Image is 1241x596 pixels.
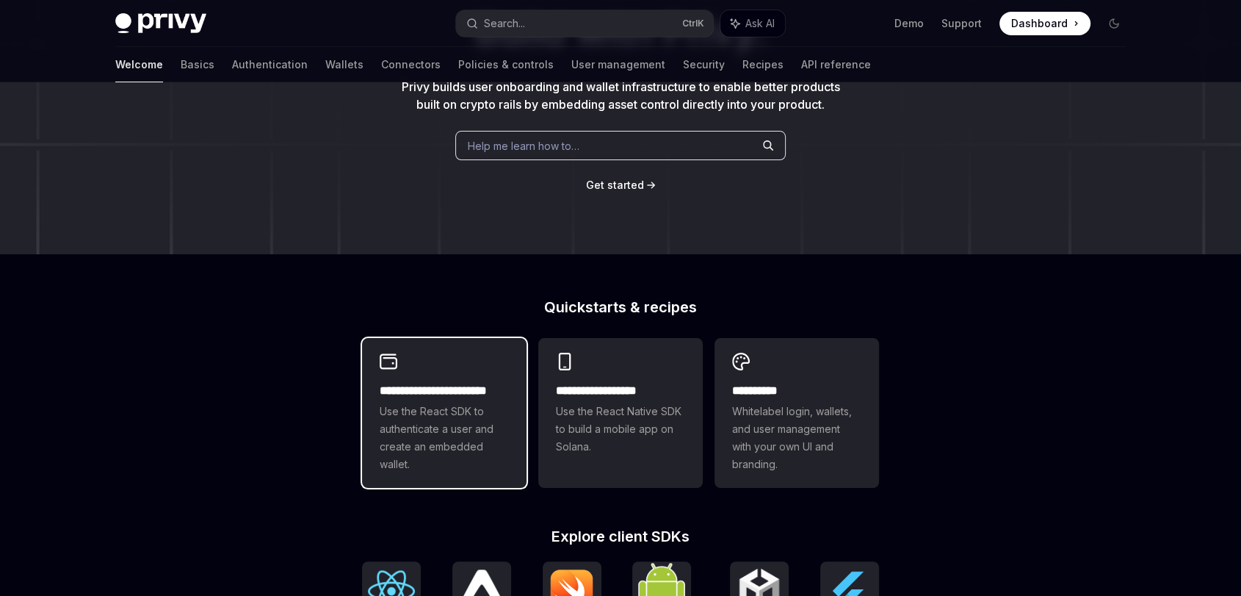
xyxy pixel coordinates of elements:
button: Ask AI [720,10,785,37]
h2: Explore client SDKs [362,529,879,544]
a: Authentication [232,47,308,82]
button: Search...CtrlK [456,10,713,37]
a: API reference [801,47,871,82]
a: Demo [894,16,924,31]
a: Welcome [115,47,163,82]
span: Ask AI [745,16,775,31]
a: **** *****Whitelabel login, wallets, and user management with your own UI and branding. [714,338,879,488]
a: Security [683,47,725,82]
img: dark logo [115,13,206,34]
span: Whitelabel login, wallets, and user management with your own UI and branding. [732,403,861,473]
a: Basics [181,47,214,82]
a: User management [571,47,665,82]
h2: Quickstarts & recipes [362,300,879,315]
span: Dashboard [1011,16,1068,31]
span: Get started [586,179,644,191]
a: Support [941,16,982,31]
span: Use the React Native SDK to build a mobile app on Solana. [556,403,685,456]
span: Help me learn how to… [468,138,579,154]
span: Ctrl K [682,18,704,29]
a: Wallets [325,47,363,82]
button: Toggle dark mode [1102,12,1126,35]
a: Policies & controls [458,47,554,82]
a: Get started [586,178,644,193]
a: **** **** **** ***Use the React Native SDK to build a mobile app on Solana. [538,338,703,488]
div: Search... [484,15,525,32]
a: Dashboard [999,12,1090,35]
a: Recipes [742,47,784,82]
a: Connectors [381,47,441,82]
span: Use the React SDK to authenticate a user and create an embedded wallet. [380,403,509,473]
